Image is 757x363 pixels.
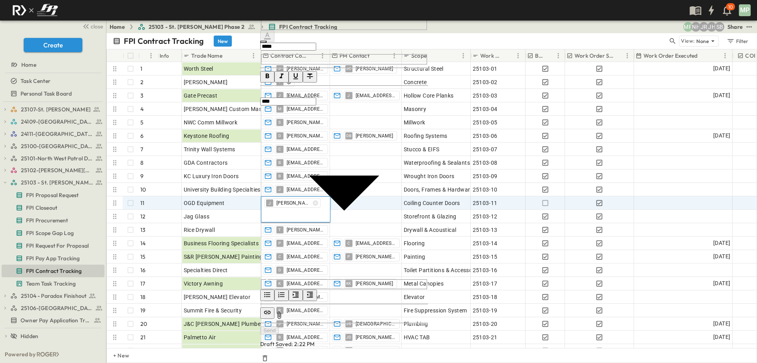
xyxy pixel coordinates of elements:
div: Filter [726,37,749,45]
button: close [79,21,104,32]
a: FPI Request For Proposal [2,240,103,251]
div: Jose Hurtado (jhurtado@fpibuilders.com) [707,22,716,32]
div: Sterling Barnett (sterling@fpibuilders.com) [715,22,724,32]
a: FPI Pay App Tracking [2,253,103,264]
span: FPI Pay App Tracking [26,254,80,262]
span: 25103-20 [473,320,498,328]
p: Draft Saved: 2:22 PM [260,340,428,348]
span: 25102-Christ The Redeemer Anglican Church [21,166,93,174]
button: Sort [142,51,150,60]
button: Ordered List [274,290,289,301]
span: [DATE] [713,319,730,328]
button: Menu [554,51,563,60]
div: 24111-[GEOGRAPHIC_DATA]test [2,128,104,140]
a: 24109-St. Teresa of Calcutta Parish Hall [10,116,103,127]
span: 25103-04 [473,105,498,113]
button: Sort [547,51,556,60]
p: 6 [140,132,144,140]
p: 9 [140,172,144,180]
span: 25103-21 [473,333,498,341]
span: [PERSON_NAME][EMAIL_ADDRESS][PERSON_NAME][DOMAIN_NAME] [276,200,310,206]
p: 10 [140,186,146,194]
div: Info [160,45,169,67]
div: ​ [260,89,428,97]
a: Owner Pay Application Tracking [2,315,103,326]
span: Fire Suppression System [404,307,467,314]
button: Sort [224,51,233,60]
span: GDA Contractors [184,159,228,167]
span: 25101-North West Patrol Division [21,154,93,162]
p: 18 [140,293,145,301]
a: 25106-St. Andrews Parking Lot [10,303,103,314]
span: 25103-05 [473,118,498,126]
p: 8 [140,159,144,167]
div: Personal Task Boardtest [2,87,104,100]
p: FPI Contract Tracking [124,36,204,47]
span: FPI Scope Gap Log [26,229,74,237]
span: Hidden [21,332,38,340]
button: Sort [616,51,625,60]
span: FPI Request For Proposal [26,242,89,250]
button: Create [24,38,82,52]
span: Specialties Direct [184,266,228,274]
span: 25103-16 [473,266,498,274]
span: [PERSON_NAME] Custom Masonry [184,105,274,113]
span: 25103-22 [473,347,498,355]
span: Summit Fire & Security [184,307,242,314]
span: [DATE] [713,252,730,261]
span: University Building Specialties [184,186,261,194]
span: Unordered List (Ctrl + Shift + 8) [260,293,274,300]
span: Gate Precast [184,92,218,100]
a: 25103 - St. [PERSON_NAME] Phase 2 [138,23,256,31]
a: Team Task Tracking [2,278,103,289]
button: Menu [513,51,523,60]
p: 21 [140,333,145,341]
div: 23107-St. [PERSON_NAME]test [2,103,104,116]
button: Send [260,326,279,335]
span: Bold (Ctrl+B) [260,75,274,82]
button: Menu [623,51,632,60]
p: BSA Signed [535,52,546,60]
a: FPI Procurement [2,215,103,226]
p: Work Order Sent [574,52,615,60]
span: 25103-01 [473,65,498,73]
span: KC Luxury Iron Doors [184,172,239,180]
span: Palmetto Air [184,333,216,341]
span: [PERSON_NAME] Elevator [184,293,251,301]
p: 11 [140,199,144,207]
span: [DATE] [713,333,730,342]
span: 25103-11 [473,199,498,207]
div: Team Task Trackingtest [2,277,104,290]
span: Team Task Tracking [26,280,76,288]
span: [DATE] [713,91,730,100]
span: FPI Closeout [26,204,57,212]
div: 25103 - St. [PERSON_NAME] Phase 2test [2,176,104,189]
p: 16 [140,266,145,274]
span: Trinity Wall Systems [184,145,235,153]
button: Format text as strikethrough [303,71,317,83]
a: Home [2,59,103,70]
span: 25103-03 [473,92,498,100]
button: New [214,36,232,47]
a: Home [110,23,125,31]
span: [DATE] [713,239,730,248]
div: FPI Contract Trackingtest [2,265,104,277]
span: [DATE] [713,131,730,140]
span: 25103-06 [473,132,498,140]
a: Task Center [2,75,103,87]
span: Task Center [21,77,50,85]
span: Rice Drywall [184,226,215,234]
span: OGD Equipment [184,199,225,207]
span: 25103-08 [473,159,498,167]
a: 25104 - Paradox Finishout [10,290,103,301]
div: FPI Procurementtest [2,214,104,227]
span: 25103-10 [473,186,498,194]
p: + New [113,352,118,359]
span: Business Flooring Specialists [184,239,259,247]
a: FPI Scope Gap Log [2,228,103,239]
p: 17 [140,280,145,288]
div: FPI Closeouttest [2,201,104,214]
p: 19 [140,307,145,314]
nav: breadcrumbs [110,23,342,31]
span: Personal Task Board [21,90,72,98]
